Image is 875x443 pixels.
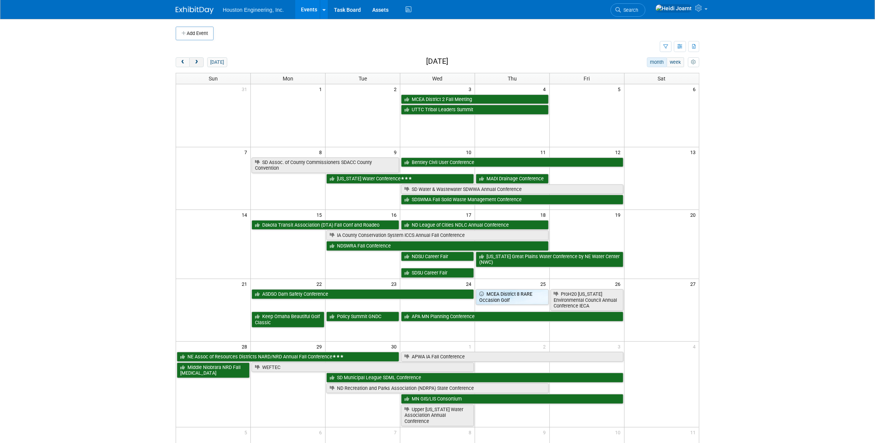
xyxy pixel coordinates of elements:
[401,195,623,205] a: SDSWMA Fall Solid Waste Management Conference
[316,210,325,219] span: 15
[543,427,549,437] span: 9
[689,210,699,219] span: 20
[326,230,549,240] a: IA County Conservation System ICCS Annual Fall Conference
[401,95,549,104] a: MCEA District 2 Fall Meeting
[241,279,250,289] span: 21
[476,174,549,184] a: MADI Drainage Conference
[316,342,325,351] span: 29
[177,352,399,362] a: NE Assoc of Resources Districts NARD/NRD Annual Fall Conference
[252,312,324,327] a: Keep Omaha Beautiful Golf Classic
[691,60,696,65] i: Personalize Calendar
[508,76,517,82] span: Thu
[615,210,624,219] span: 19
[401,405,474,426] a: Upper [US_STATE] Water Association Annual Conference
[655,4,692,13] img: Heidi Joarnt
[689,279,699,289] span: 27
[244,147,250,157] span: 7
[543,84,549,94] span: 4
[584,76,590,82] span: Fri
[647,57,667,67] button: month
[692,342,699,351] span: 4
[359,76,367,82] span: Tue
[241,84,250,94] span: 31
[465,210,475,219] span: 17
[326,373,623,383] a: SD Municipal League SDML Conference
[615,427,624,437] span: 10
[393,427,400,437] span: 7
[283,76,293,82] span: Mon
[176,57,190,67] button: prev
[401,158,623,167] a: Bentley Civil User Conference
[468,84,475,94] span: 3
[540,279,549,289] span: 25
[252,220,399,230] a: Dakota Transit Association (DTA) Fall Conf and Roadeo
[401,184,623,194] a: SD Water & Wastewater SDWWA Annual Conference
[465,147,475,157] span: 10
[326,241,549,251] a: NDSWRA Fall Conference
[611,3,645,17] a: Search
[692,84,699,94] span: 6
[326,174,474,184] a: [US_STATE] Water Conference
[432,76,442,82] span: Wed
[177,363,250,378] a: Middle Niobrara NRD Fall [MEDICAL_DATA]
[401,394,623,404] a: MN GIS/LIS Consortium
[401,268,474,278] a: SDSU Career Fair
[252,289,474,299] a: ASDSO Dam Safety Conference
[667,57,684,67] button: week
[689,427,699,437] span: 11
[551,289,623,311] a: ProH20 [US_STATE] Environmental Council Annual Conference IECA
[223,7,284,13] span: Houston Engineering, Inc.
[252,363,474,372] a: WEFTEC
[241,210,250,219] span: 14
[689,147,699,157] span: 13
[468,427,475,437] span: 8
[468,342,475,351] span: 1
[401,352,623,362] a: APWA IA Fall Conference
[621,7,638,13] span: Search
[426,57,448,66] h2: [DATE]
[476,252,623,267] a: [US_STATE] Great Plains Water Conference by NE Water Center (NWC)
[476,289,549,305] a: MCEA District 8 RARE Occasion Golf
[176,6,214,14] img: ExhibitDay
[617,84,624,94] span: 5
[543,342,549,351] span: 2
[318,427,325,437] span: 6
[401,312,623,322] a: APA MN Planning Conference
[540,210,549,219] span: 18
[252,158,399,173] a: SD Assoc. of County Commissioners SDACC County Convention
[176,27,214,40] button: Add Event
[615,279,624,289] span: 26
[390,342,400,351] span: 30
[207,57,227,67] button: [DATE]
[316,279,325,289] span: 22
[658,76,666,82] span: Sat
[241,342,250,351] span: 28
[189,57,203,67] button: next
[326,383,549,393] a: ND Recreation and Parks Association (NDRPA) State Conference
[615,147,624,157] span: 12
[401,105,549,115] a: UTTC Tribal Leaders Summit
[318,147,325,157] span: 8
[209,76,218,82] span: Sun
[401,252,474,262] a: NDSU Career Fair
[688,57,699,67] button: myCustomButton
[393,84,400,94] span: 2
[318,84,325,94] span: 1
[390,210,400,219] span: 16
[617,342,624,351] span: 3
[465,279,475,289] span: 24
[393,147,400,157] span: 9
[540,147,549,157] span: 11
[326,312,399,322] a: Policy Summit GNDC
[390,279,400,289] span: 23
[401,220,549,230] a: ND League of Cities NDLC Annual Conference
[244,427,250,437] span: 5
